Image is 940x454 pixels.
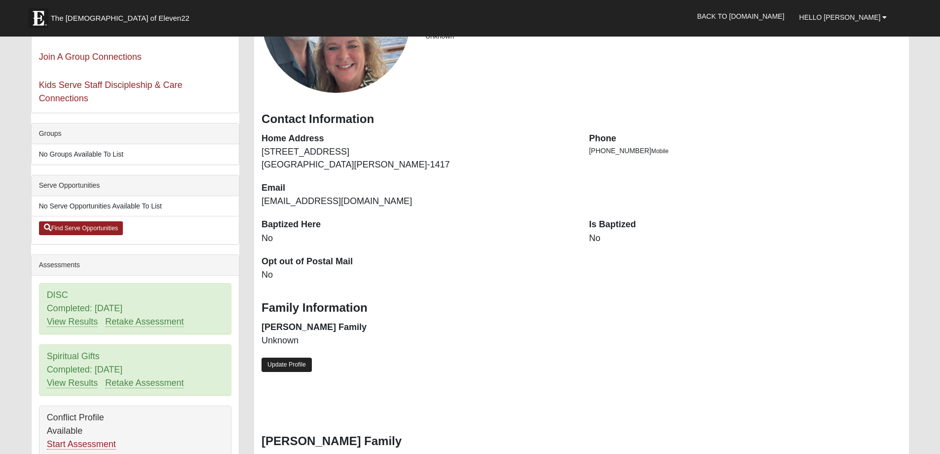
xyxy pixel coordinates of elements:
div: Groups [32,124,239,144]
dd: No [262,232,574,245]
h3: [PERSON_NAME] Family [262,434,902,449]
dd: Unknown [262,334,574,347]
a: The [DEMOGRAPHIC_DATA] of Eleven22 [24,3,221,28]
dd: [EMAIL_ADDRESS][DOMAIN_NAME] [262,195,574,208]
dt: Home Address [262,132,574,145]
dd: No [262,269,574,282]
div: Assessments [32,255,239,276]
img: Eleven22 logo [29,8,48,28]
div: Serve Opportunities [32,175,239,196]
a: Update Profile [262,358,312,372]
span: Hello [PERSON_NAME] [799,13,881,21]
div: DISC Completed: [DATE] [39,284,231,334]
dt: Is Baptized [589,218,902,231]
h3: Contact Information [262,112,902,126]
dt: Phone [589,132,902,145]
a: View Results [47,317,98,327]
a: View Results [47,378,98,388]
dt: Opt out of Postal Mail [262,255,574,268]
a: Retake Assessment [105,317,184,327]
a: Back to [DOMAIN_NAME] [690,4,792,29]
dd: [STREET_ADDRESS] [GEOGRAPHIC_DATA][PERSON_NAME]-1417 [262,146,574,171]
dt: Baptized Here [262,218,574,231]
a: Join A Group Connections [39,52,142,62]
span: The [DEMOGRAPHIC_DATA] of Eleven22 [51,13,189,23]
span: Mobile [651,148,669,155]
a: Find Serve Opportunities [39,221,123,235]
li: [PHONE_NUMBER] [589,146,902,156]
dd: No [589,232,902,245]
a: Retake Assessment [105,378,184,388]
li: No Groups Available To List [32,144,239,165]
a: Hello [PERSON_NAME] [792,5,895,30]
li: No Serve Opportunities Available To List [32,196,239,216]
a: Start Assessment [47,439,116,450]
dt: [PERSON_NAME] Family [262,321,574,334]
h3: Family Information [262,301,902,315]
div: Spiritual Gifts Completed: [DATE] [39,345,231,395]
dt: Email [262,182,574,195]
a: Kids Serve Staff Discipleship & Care Connections [39,80,183,103]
